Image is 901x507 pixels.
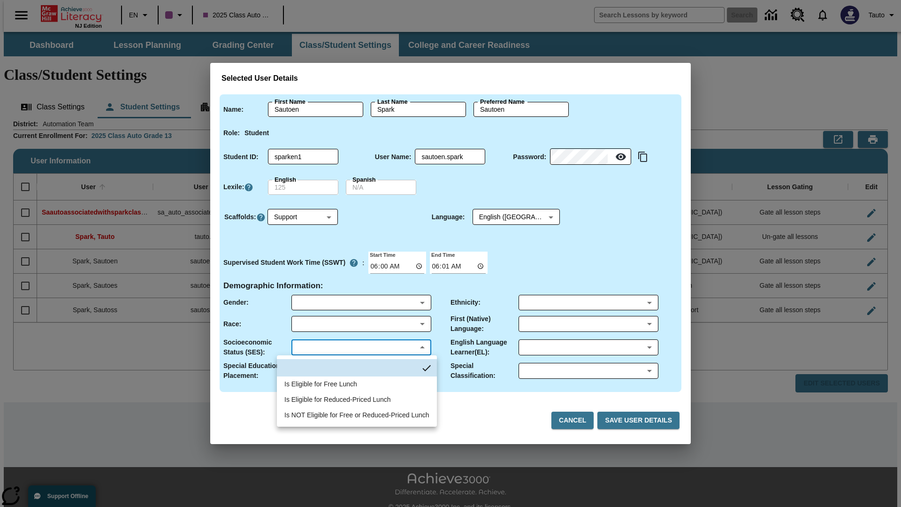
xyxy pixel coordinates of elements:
li: 11 [277,376,437,392]
div: Is Eligible for Free Lunch [284,379,357,389]
div: Is Eligible for Reduced-Priced Lunch [284,395,390,405]
li: 12 [277,392,437,407]
div: Is NOT Eligible for Free or Reduced-Priced Lunch [284,410,429,420]
li: No Item Selected [277,359,437,376]
li: 13 [277,407,437,423]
